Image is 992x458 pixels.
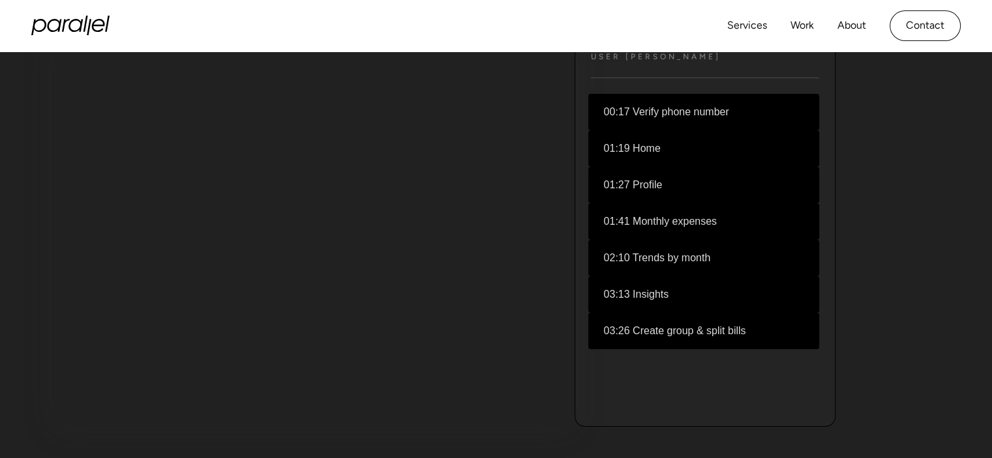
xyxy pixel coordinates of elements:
li: 01:19 Home [588,130,819,167]
li: 03:26 Create group & split bills [588,313,819,349]
a: About [837,16,866,35]
a: Work [790,16,814,35]
a: Services [727,16,767,35]
li: 03:13 Insights [588,276,819,313]
li: 02:10 Trends by month [588,240,819,276]
h4: User [PERSON_NAME] [591,52,721,62]
li: 01:27 Profile [588,167,819,203]
a: Contact [890,10,961,41]
li: 00:17 Verify phone number [588,94,819,130]
a: home [31,16,110,35]
li: 01:41 Monthly expenses [588,203,819,240]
